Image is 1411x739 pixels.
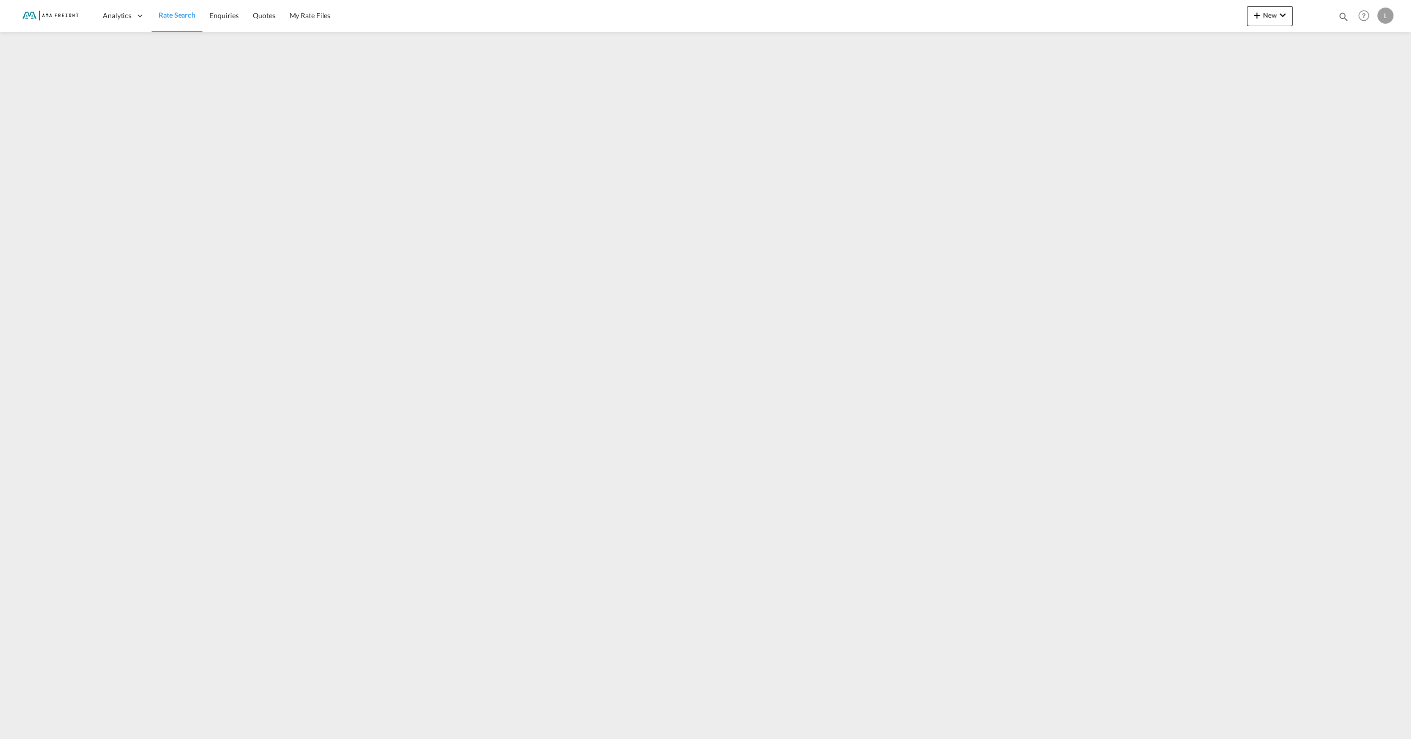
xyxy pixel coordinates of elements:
[290,11,331,20] span: My Rate Files
[1338,11,1349,26] div: icon-magnify
[1377,8,1393,24] div: L
[1355,7,1377,25] div: Help
[1355,7,1372,24] span: Help
[103,11,131,21] span: Analytics
[159,11,195,19] span: Rate Search
[1251,11,1289,19] span: New
[15,5,83,27] img: f843cad07f0a11efa29f0335918cc2fb.png
[209,11,239,20] span: Enquiries
[1251,9,1263,21] md-icon: icon-plus 400-fg
[1247,6,1293,26] button: icon-plus 400-fgNewicon-chevron-down
[1277,9,1289,21] md-icon: icon-chevron-down
[1338,11,1349,22] md-icon: icon-magnify
[253,11,275,20] span: Quotes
